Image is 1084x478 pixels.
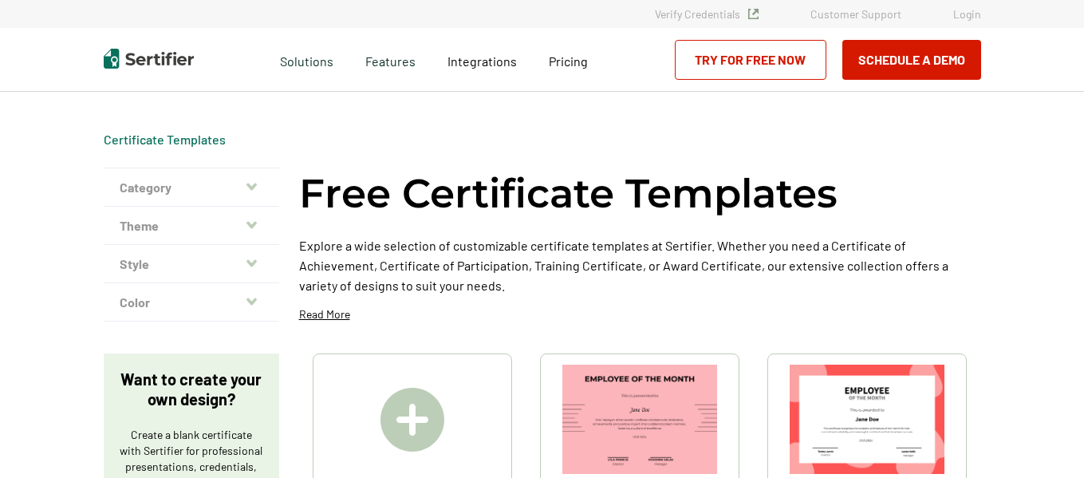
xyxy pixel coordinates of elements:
img: Simple & Modern Employee of the Month Certificate Template [562,365,717,474]
a: Pricing [549,49,588,69]
img: Sertifier | Digital Credentialing Platform [104,49,194,69]
p: Explore a wide selection of customizable certificate templates at Sertifier. Whether you need a C... [299,235,981,295]
button: Theme [104,207,279,245]
button: Category [104,168,279,207]
span: Pricing [549,53,588,69]
a: Customer Support [810,7,901,21]
div: Breadcrumb [104,132,226,148]
img: Create A Blank Certificate [380,388,444,452]
img: Verified [748,9,759,19]
button: Color [104,283,279,322]
a: Login [953,7,981,21]
a: Try for Free Now [675,40,826,80]
a: Integrations [447,49,517,69]
button: Style [104,245,279,283]
a: Certificate Templates [104,132,226,147]
span: Features [365,49,416,69]
p: Read More [299,306,350,322]
p: Want to create your own design? [120,369,263,409]
img: Modern & Red Employee of the Month Certificate Template [790,365,944,474]
span: Integrations [447,53,517,69]
span: Certificate Templates [104,132,226,148]
h1: Free Certificate Templates [299,168,838,219]
a: Verify Credentials [655,7,759,21]
span: Solutions [280,49,333,69]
